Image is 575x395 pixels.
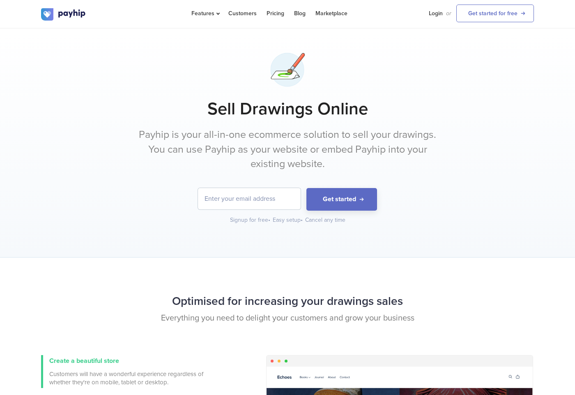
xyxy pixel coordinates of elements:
[267,49,308,91] img: brush-painting-w4f6jb8bi4k302hduwkeya.png
[273,216,304,224] div: Easy setup
[306,188,377,211] button: Get started
[41,312,534,324] p: Everything you need to delight your customers and grow your business
[49,357,119,365] span: Create a beautiful store
[41,355,205,388] a: Create a beautiful store Customers will have a wonderful experience regardless of whether they're...
[456,5,534,22] a: Get started for free
[305,216,345,224] div: Cancel any time
[268,216,270,223] span: •
[41,290,534,312] h2: Optimised for increasing your drawings sales
[198,188,301,209] input: Enter your email address
[230,216,271,224] div: Signup for free
[41,99,534,119] h1: Sell Drawings Online
[191,10,218,17] span: Features
[133,128,442,172] p: Payhip is your all-in-one ecommerce solution to sell your drawings. You can use Payhip as your we...
[301,216,303,223] span: •
[41,8,86,21] img: logo.svg
[49,370,205,386] span: Customers will have a wonderful experience regardless of whether they're on mobile, tablet or des...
